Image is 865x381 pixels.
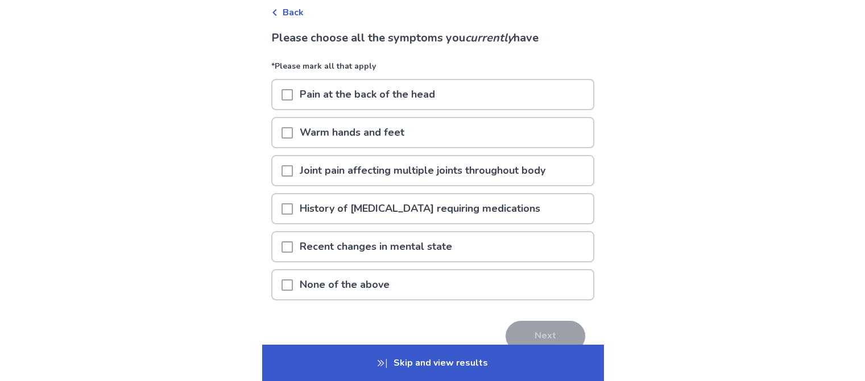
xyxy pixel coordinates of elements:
span: Back [283,6,304,19]
i: currently [465,30,514,45]
p: Skip and view results [262,345,603,381]
p: Warm hands and feet [293,118,411,147]
p: Please choose all the symptoms you have [271,30,594,47]
p: Pain at the back of the head [293,80,442,109]
p: Joint pain affecting multiple joints throughout body [293,156,552,185]
p: *Please mark all that apply [271,60,594,79]
p: Recent changes in mental state [293,232,459,261]
p: History of [MEDICAL_DATA] requiring medications [293,194,547,223]
p: None of the above [293,270,396,299]
button: Next [506,321,585,351]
